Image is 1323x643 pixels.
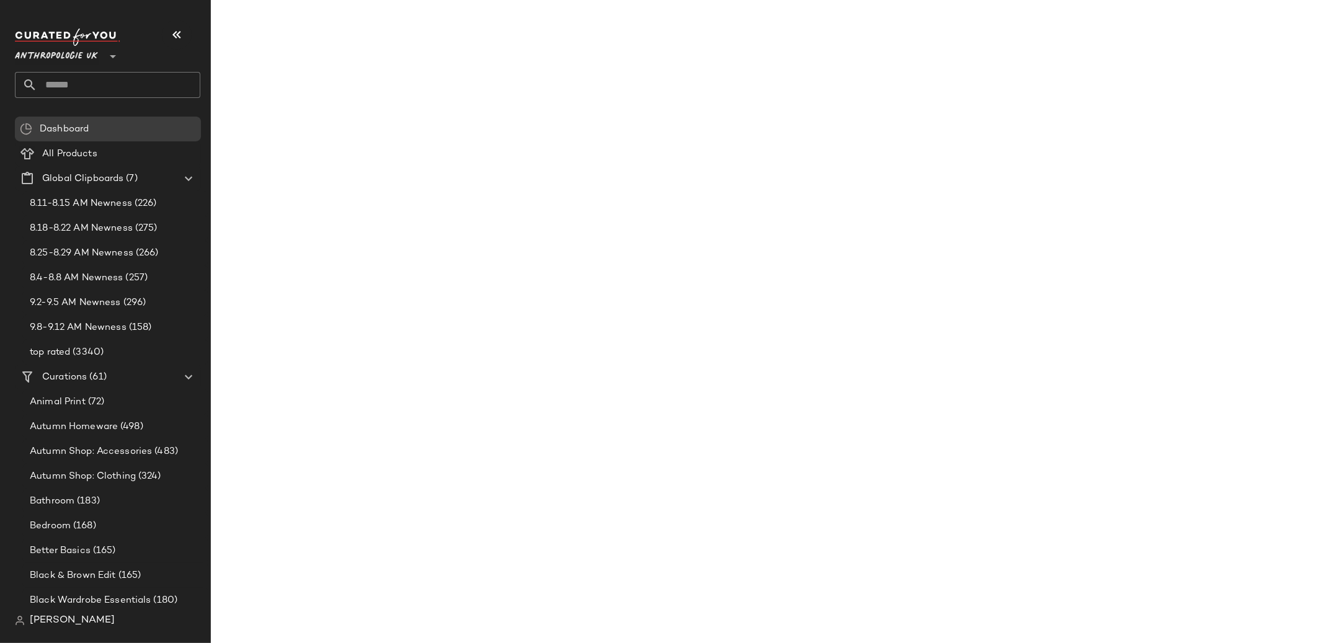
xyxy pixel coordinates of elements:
span: Anthropologie UK [15,42,98,64]
span: (7) [123,172,137,186]
span: Curations [42,370,87,384]
span: Autumn Homeware [30,420,118,434]
span: 8.4-8.8 AM Newness [30,271,123,285]
span: All Products [42,147,97,161]
span: Animal Print [30,395,86,409]
span: (498) [118,420,143,434]
span: (180) [151,593,178,608]
span: 9.2-9.5 AM Newness [30,296,121,310]
span: Bedroom [30,519,71,533]
span: 8.25-8.29 AM Newness [30,246,133,260]
span: 9.8-9.12 AM Newness [30,321,127,335]
span: (226) [132,197,157,211]
span: Bathroom [30,494,74,508]
span: (266) [133,246,159,260]
span: 8.11-8.15 AM Newness [30,197,132,211]
span: Autumn Shop: Clothing [30,469,136,484]
span: (168) [71,519,96,533]
img: svg%3e [20,123,32,135]
span: 8.18-8.22 AM Newness [30,221,133,236]
span: (183) [74,494,100,508]
span: [PERSON_NAME] [30,613,115,628]
span: (158) [127,321,152,335]
span: (483) [152,445,178,459]
span: (165) [91,544,116,558]
span: (3340) [70,345,104,360]
img: svg%3e [15,616,25,626]
span: (296) [121,296,146,310]
span: Global Clipboards [42,172,123,186]
span: (324) [136,469,161,484]
span: Black Wardrobe Essentials [30,593,151,608]
span: (275) [133,221,158,236]
span: top rated [30,345,70,360]
span: (165) [116,569,141,583]
span: Dashboard [40,122,89,136]
span: (257) [123,271,148,285]
span: (61) [87,370,107,384]
span: Autumn Shop: Accessories [30,445,152,459]
span: (72) [86,395,105,409]
img: cfy_white_logo.C9jOOHJF.svg [15,29,120,46]
span: Black & Brown Edit [30,569,116,583]
span: Better Basics [30,544,91,558]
